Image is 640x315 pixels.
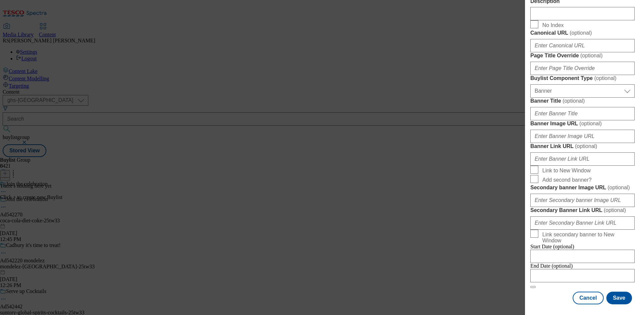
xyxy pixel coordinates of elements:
span: ( optional ) [563,98,585,104]
input: Enter Description [530,7,635,20]
label: Page Title Override [530,52,635,59]
label: Banner Link URL [530,143,635,150]
input: Enter Banner Title [530,107,635,120]
label: Canonical URL [530,30,635,36]
span: ( optional ) [594,75,617,81]
span: Add second banner? [542,177,592,183]
label: Secondary banner Image URL [530,184,635,191]
input: Enter Date [530,269,635,282]
input: Enter Page Title Override [530,62,635,75]
span: Link to New Window [542,168,591,174]
input: Enter Secondary Banner Link URL [530,216,635,230]
input: Enter Date [530,250,635,263]
span: Start Date (optional) [530,244,574,249]
input: Enter Banner Image URL [530,130,635,143]
span: No Index [542,22,564,28]
label: Secondary Banner Link URL [530,207,635,214]
label: Buylist Component Type [530,75,635,82]
span: ( optional ) [570,30,592,36]
label: Banner Title [530,98,635,104]
span: ( optional ) [604,207,626,213]
input: Enter Secondary banner Image URL [530,194,635,207]
input: Enter Canonical URL [530,39,635,52]
span: ( optional ) [580,53,603,58]
button: Cancel [573,292,603,304]
input: Enter Banner Link URL [530,152,635,166]
button: Save [606,292,632,304]
label: Banner Image URL [530,120,635,127]
span: ( optional ) [575,143,597,149]
span: ( optional ) [579,121,602,126]
span: ( optional ) [608,185,630,190]
span: End Date (optional) [530,263,573,269]
span: Link secondary banner to New Window [542,232,632,244]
